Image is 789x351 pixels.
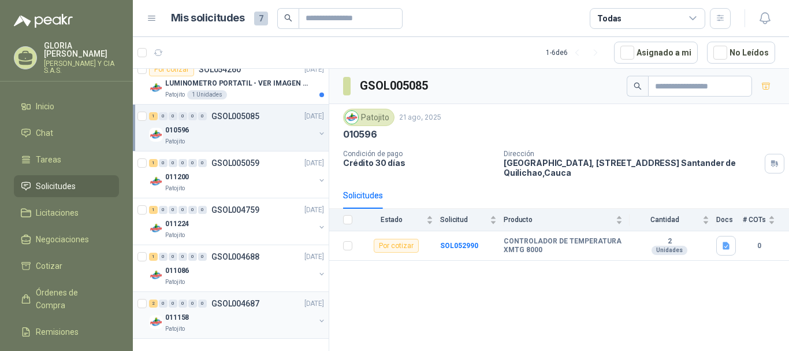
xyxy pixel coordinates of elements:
img: Logo peakr [14,14,73,28]
p: 010596 [165,125,189,136]
span: Cotizar [36,260,62,272]
a: SOL052990 [440,242,478,250]
a: Remisiones [14,321,119,343]
a: Solicitudes [14,175,119,197]
a: Negociaciones [14,228,119,250]
span: search [284,14,292,22]
img: Company Logo [149,175,163,189]
span: Tareas [36,153,61,166]
div: 0 [188,300,197,308]
div: 0 [169,159,177,167]
p: Dirección [504,150,760,158]
a: Inicio [14,95,119,117]
p: 011086 [165,265,189,276]
span: Producto [504,216,613,224]
button: No Leídos [707,42,775,64]
p: [DATE] [304,158,324,169]
p: Patojito [165,184,185,193]
b: CONTROLADOR DE TEMPERATURA XMTG 8000 [504,237,623,255]
p: Patojito [165,278,185,287]
p: GSOL004759 [211,206,259,214]
span: 7 [254,12,268,25]
p: [PERSON_NAME] Y CIA S.A.S. [44,60,119,74]
div: 0 [178,159,187,167]
p: Patojito [165,90,185,99]
div: Por cotizar [374,239,419,253]
th: Cantidad [630,209,716,231]
span: Inicio [36,100,54,113]
div: 0 [169,206,177,214]
div: 0 [188,159,197,167]
div: 0 [159,300,168,308]
b: 2 [630,237,709,246]
button: Asignado a mi [614,42,698,64]
div: 0 [159,206,168,214]
a: Órdenes de Compra [14,282,119,316]
span: Chat [36,127,53,139]
div: 0 [169,112,177,120]
a: 1 0 0 0 0 0 GSOL005085[DATE] Company Logo010596Patojito [149,109,326,146]
div: 0 [198,112,207,120]
div: 0 [178,300,187,308]
div: 0 [169,253,177,261]
a: Cotizar [14,255,119,277]
div: 0 [159,253,168,261]
p: GSOL004687 [211,300,259,308]
p: [DATE] [304,205,324,216]
img: Company Logo [149,128,163,142]
div: 0 [188,253,197,261]
div: 2 [149,300,158,308]
div: Todas [597,12,621,25]
a: 1 0 0 0 0 0 GSOL005059[DATE] Company Logo011200Patojito [149,156,326,193]
div: 0 [178,112,187,120]
div: 0 [178,253,187,261]
h1: Mis solicitudes [171,10,245,27]
th: Producto [504,209,630,231]
p: Condición de pago [343,150,494,158]
p: [DATE] [304,64,324,75]
div: 1 Unidades [187,90,227,99]
p: GSOL005059 [211,159,259,167]
th: Estado [359,209,440,231]
p: GSOL004688 [211,253,259,261]
div: 0 [198,300,207,308]
div: 0 [198,253,207,261]
a: Tareas [14,149,119,171]
a: Por cotizarSOL054260[DATE] Company LogoLUMINOMETRO PORTATIL - VER IMAGEN ADJUNTAPatojito1 Unidades [133,58,329,105]
div: 1 [149,159,158,167]
p: GSOL005085 [211,112,259,120]
div: 1 [149,112,158,120]
th: Solicitud [440,209,504,231]
a: 1 0 0 0 0 0 GSOL004688[DATE] Company Logo011086Patojito [149,250,326,287]
div: 0 [188,112,197,120]
div: Solicitudes [343,189,383,202]
p: Patojito [165,137,185,146]
div: 1 - 6 de 6 [546,43,605,62]
p: SOL054260 [199,65,241,73]
div: 0 [159,112,168,120]
p: 011224 [165,219,189,230]
p: Patojito [165,324,185,334]
img: Company Logo [149,221,163,235]
span: Negociaciones [36,233,89,246]
p: [DATE] [304,298,324,309]
span: Órdenes de Compra [36,286,108,312]
p: 21 ago, 2025 [399,112,441,123]
span: Estado [359,216,424,224]
h3: GSOL005085 [360,77,430,95]
span: # COTs [743,216,766,224]
p: 011158 [165,312,189,323]
p: [GEOGRAPHIC_DATA], [STREET_ADDRESS] Santander de Quilichao , Cauca [504,158,760,178]
div: 0 [178,206,187,214]
a: Licitaciones [14,202,119,224]
span: search [634,82,642,90]
span: Solicitudes [36,180,76,193]
div: Unidades [652,246,687,255]
th: Docs [716,209,743,231]
span: Cantidad [630,216,700,224]
div: 0 [169,300,177,308]
img: Company Logo [149,268,163,282]
p: [DATE] [304,252,324,263]
span: Solicitud [440,216,487,224]
a: 1 0 0 0 0 0 GSOL004759[DATE] Company Logo011224Patojito [149,203,326,240]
